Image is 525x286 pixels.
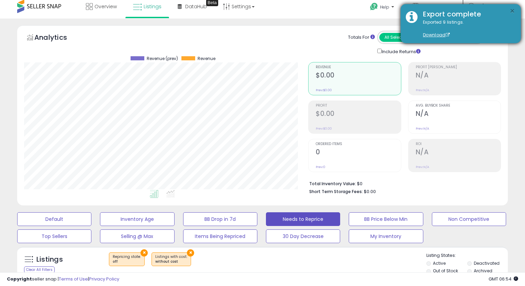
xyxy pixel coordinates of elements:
[370,2,378,11] i: Get Help
[421,3,452,10] span: Forward Wares
[316,88,332,92] small: Prev: $0.00
[17,229,91,243] button: Top Sellers
[141,249,148,257] button: ×
[416,104,501,108] span: Avg. Buybox Share
[17,212,91,226] button: Default
[183,229,257,243] button: Items Being Repriced
[316,142,401,146] span: Ordered Items
[24,266,55,273] div: Clear All Filters
[100,212,174,226] button: Inventory Age
[316,104,401,108] span: Profit
[198,56,215,61] span: Revenue
[433,260,446,266] label: Active
[416,110,501,119] h2: N/A
[309,189,363,194] b: Short Term Storage Fees:
[316,110,401,119] h2: $0.00
[416,165,429,169] small: Prev: N/A
[316,127,332,131] small: Prev: $0.00
[36,255,63,264] h5: Listings
[510,7,515,15] button: ×
[380,4,389,10] span: Help
[432,212,506,226] button: Non Competitive
[309,181,356,187] b: Total Inventory Value:
[7,276,32,282] strong: Copyright
[379,33,431,42] button: All Selected Listings
[433,268,458,274] label: Out of Stock
[418,19,516,38] div: Exported 9 listings.
[416,127,429,131] small: Prev: N/A
[155,259,187,264] div: without cost
[416,142,501,146] span: ROI
[316,148,401,157] h2: 0
[187,249,194,257] button: ×
[468,3,507,19] a: Hi [PERSON_NAME]
[266,212,340,226] button: Needs to Reprice
[474,260,500,266] label: Deactivated
[100,229,174,243] button: Selling @ Max
[416,71,501,81] h2: N/A
[349,212,423,226] button: BB Price Below Min
[113,254,141,264] span: Repricing state :
[155,254,187,264] span: Listings with cost :
[94,3,117,10] span: Overview
[316,65,401,69] span: Revenue
[416,148,501,157] h2: N/A
[489,276,518,282] span: 2025-09-12 06:54 GMT
[144,3,161,10] span: Listings
[185,3,207,10] span: DataHub
[348,34,375,41] div: Totals For
[418,9,516,19] div: Export complete
[316,165,325,169] small: Prev: 0
[7,276,119,283] div: seller snap | |
[89,276,119,282] a: Privacy Policy
[316,71,401,81] h2: $0.00
[423,32,450,38] a: Download
[364,188,376,195] span: $0.00
[34,33,80,44] h5: Analytics
[477,3,502,10] span: Hi [PERSON_NAME]
[113,259,141,264] div: off
[474,268,492,274] label: Archived
[266,229,340,243] button: 30 Day Decrease
[349,229,423,243] button: My Inventory
[426,252,508,259] p: Listing States:
[416,88,429,92] small: Prev: N/A
[147,56,178,61] span: Revenue (prev)
[59,276,88,282] a: Terms of Use
[309,179,496,187] li: $0
[183,212,257,226] button: BB Drop in 7d
[416,65,501,69] span: Profit [PERSON_NAME]
[372,47,429,55] div: Include Returns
